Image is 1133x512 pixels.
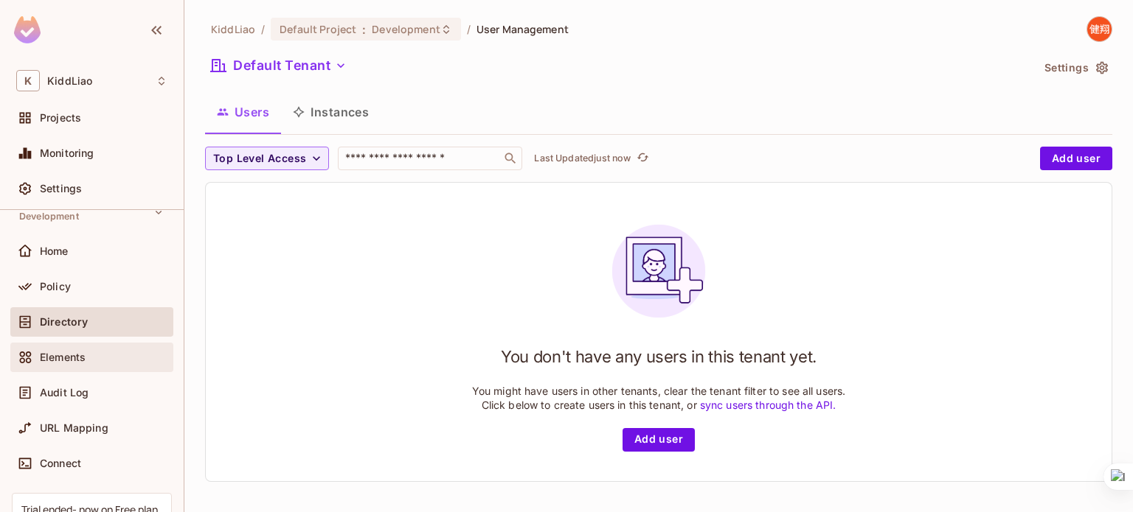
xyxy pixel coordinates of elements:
span: refresh [637,151,649,166]
span: Settings [40,183,82,194]
span: Workspace: KiddLiao [47,75,92,87]
span: Default Project [280,22,356,36]
button: Default Tenant [205,54,353,77]
li: / [261,22,265,36]
button: Top Level Access [205,147,329,170]
button: Instances [281,94,381,130]
span: Elements [40,351,86,363]
span: Click to refresh data [631,150,651,167]
span: Audit Log [40,387,89,399]
p: Last Updated just now [534,152,631,164]
span: Home [40,245,69,257]
img: SReyMgAAAABJRU5ErkJggg== [14,16,41,43]
span: Projects [40,112,81,124]
span: Monitoring [40,147,94,159]
span: Connect [40,457,81,469]
li: / [467,22,471,36]
span: Development [372,22,440,36]
span: URL Mapping [40,422,108,434]
button: Add user [623,428,695,452]
span: the active workspace [211,22,255,36]
h1: You don't have any users in this tenant yet. [501,346,817,368]
img: 廖健翔 [1087,17,1112,41]
button: Add user [1040,147,1112,170]
button: refresh [634,150,651,167]
span: Directory [40,316,88,328]
button: Users [205,94,281,130]
span: Top Level Access [213,150,306,168]
span: Policy [40,281,71,292]
span: User Management [477,22,569,36]
a: sync users through the API. [700,399,836,411]
button: Settings [1039,56,1112,80]
span: K [16,70,40,91]
span: : [361,24,367,35]
span: Development [19,211,79,222]
p: You might have users in other tenants, clear the tenant filter to see all users. Click below to c... [472,384,846,412]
